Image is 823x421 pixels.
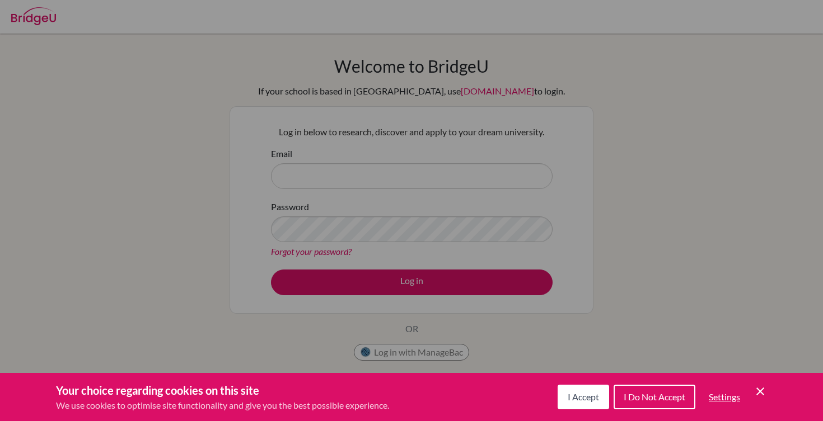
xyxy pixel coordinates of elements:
[558,385,609,409] button: I Accept
[700,386,749,408] button: Settings
[614,385,695,409] button: I Do Not Accept
[56,382,389,399] h3: Your choice regarding cookies on this site
[754,385,767,398] button: Save and close
[56,399,389,412] p: We use cookies to optimise site functionality and give you the best possible experience.
[568,391,599,402] span: I Accept
[709,391,740,402] span: Settings
[624,391,685,402] span: I Do Not Accept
